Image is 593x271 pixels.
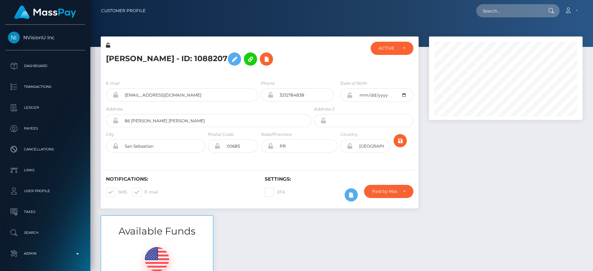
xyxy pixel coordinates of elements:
[5,203,85,221] a: Taxes
[379,46,397,51] div: ACTIVE
[208,131,233,138] label: Postal Code
[476,4,542,17] input: Search...
[340,80,367,87] label: Date of Birth
[8,102,82,113] p: Ledger
[314,106,335,112] label: Address 2
[132,188,158,197] label: E-mail
[8,207,82,217] p: Taxes
[5,99,85,116] a: Ledger
[101,224,213,238] h3: Available Funds
[8,228,82,238] p: Search
[265,176,413,182] h6: Settings:
[14,6,76,19] img: MassPay Logo
[8,32,20,43] img: NVisionU Inc
[5,245,85,262] a: Admin
[265,188,285,197] label: 2FA
[8,82,82,92] p: Transactions
[340,131,358,138] label: Country
[5,120,85,137] a: Payees
[5,34,85,41] span: NVisionU Inc
[5,141,85,158] a: Cancellations
[106,176,254,182] h6: Notifications:
[101,3,146,18] a: Customer Profile
[5,57,85,75] a: Dashboard
[261,80,275,87] label: Phone
[106,188,127,197] label: SMS
[8,248,82,259] p: Admin
[371,42,413,55] button: ACTIVE
[372,189,397,194] div: Paid by MassPay
[364,185,413,198] button: Paid by MassPay
[8,123,82,134] p: Payees
[5,224,85,241] a: Search
[8,186,82,196] p: User Profile
[8,144,82,155] p: Cancellations
[106,106,123,112] label: Address
[106,80,120,87] label: E-mail
[261,131,292,138] label: State/Province
[106,131,114,138] label: City
[8,165,82,175] p: Links
[106,49,307,69] h5: [PERSON_NAME] - ID: 1088207
[8,61,82,71] p: Dashboard
[5,162,85,179] a: Links
[5,182,85,200] a: User Profile
[5,78,85,96] a: Transactions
